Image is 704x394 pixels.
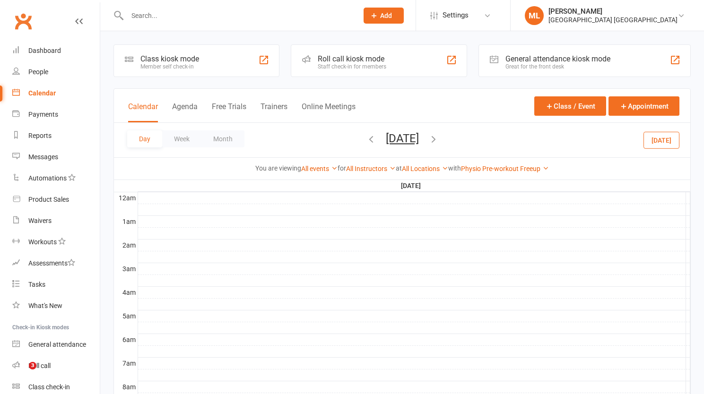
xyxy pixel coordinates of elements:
[28,196,69,203] div: Product Sales
[12,40,100,61] a: Dashboard
[140,63,199,70] div: Member self check-in
[114,357,138,369] th: 7am
[114,286,138,298] th: 4am
[402,165,448,172] a: All Locations
[12,253,100,274] a: Assessments
[548,7,678,16] div: [PERSON_NAME]
[28,153,58,161] div: Messages
[12,189,100,210] a: Product Sales
[124,9,351,22] input: Search...
[9,362,32,385] iframe: Intercom live chat
[114,310,138,322] th: 5am
[172,102,198,122] button: Agenda
[114,215,138,227] th: 1am
[29,362,36,369] span: 3
[28,341,86,348] div: General attendance
[396,164,402,172] strong: at
[128,102,158,122] button: Calendar
[140,54,199,63] div: Class kiosk mode
[386,132,419,145] button: [DATE]
[127,130,162,147] button: Day
[443,5,469,26] span: Settings
[114,381,138,393] th: 8am
[201,130,244,147] button: Month
[28,217,52,224] div: Waivers
[28,174,67,182] div: Automations
[643,131,679,148] button: [DATE]
[12,295,100,317] a: What's New
[534,96,606,116] button: Class / Event
[28,132,52,139] div: Reports
[11,9,35,33] a: Clubworx
[28,302,62,309] div: What's New
[301,165,338,172] a: All events
[28,238,57,246] div: Workouts
[461,165,549,172] a: Physio Pre-workout Freeup
[338,164,346,172] strong: for
[28,68,48,76] div: People
[505,54,610,63] div: General attendance kiosk mode
[364,8,404,24] button: Add
[28,47,61,54] div: Dashboard
[302,102,356,122] button: Online Meetings
[28,89,56,97] div: Calendar
[162,130,201,147] button: Week
[114,263,138,274] th: 3am
[318,63,386,70] div: Staff check-in for members
[12,104,100,125] a: Payments
[28,281,45,288] div: Tasks
[505,63,610,70] div: Great for the front desk
[138,180,686,192] th: [DATE]
[28,259,75,267] div: Assessments
[380,12,392,19] span: Add
[12,274,100,295] a: Tasks
[12,355,100,377] a: Roll call
[548,16,678,24] div: [GEOGRAPHIC_DATA] [GEOGRAPHIC_DATA]
[28,111,58,118] div: Payments
[114,239,138,251] th: 2am
[525,6,544,25] div: ML
[12,125,100,146] a: Reports
[12,210,100,231] a: Waivers
[346,165,396,172] a: All Instructors
[318,54,386,63] div: Roll call kiosk mode
[28,362,51,369] div: Roll call
[255,164,301,172] strong: You are viewing
[12,146,100,168] a: Messages
[12,83,100,104] a: Calendar
[114,334,138,345] th: 6am
[608,96,679,116] button: Appointment
[114,192,138,204] th: 12am
[12,231,100,253] a: Workouts
[212,102,246,122] button: Free Trials
[12,61,100,83] a: People
[448,164,461,172] strong: with
[28,383,70,391] div: Class check-in
[12,168,100,189] a: Automations
[12,334,100,355] a: General attendance kiosk mode
[261,102,287,122] button: Trainers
